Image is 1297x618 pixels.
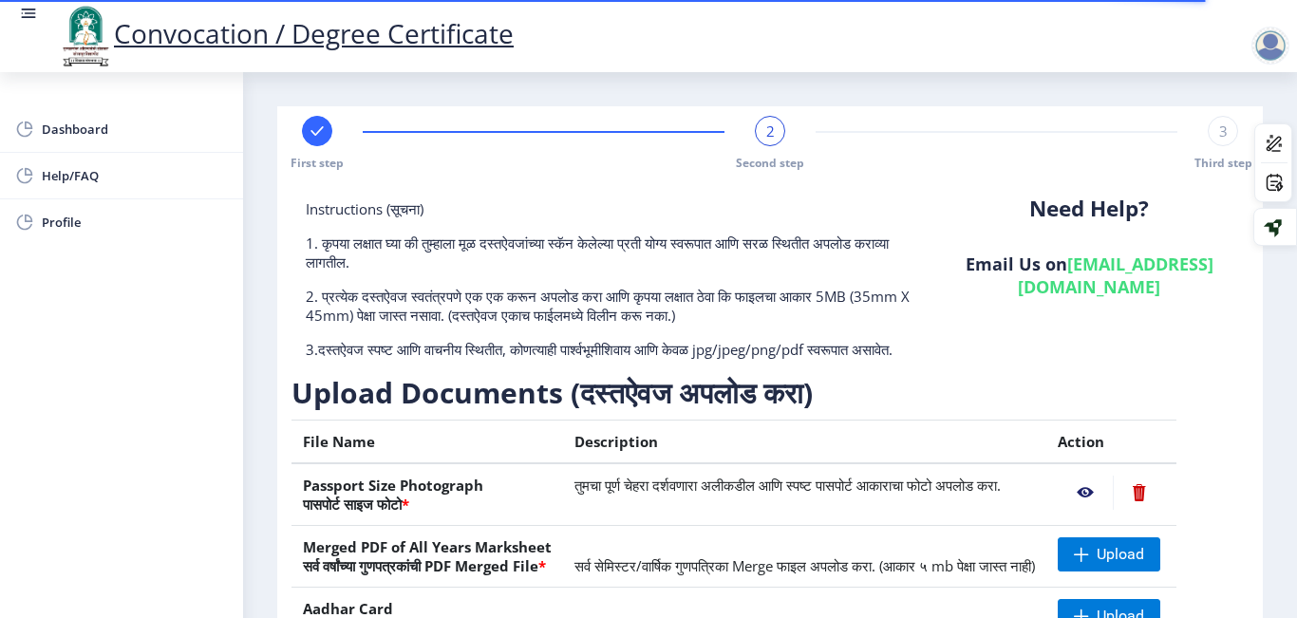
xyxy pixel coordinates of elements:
span: Upload [1097,545,1144,564]
th: Passport Size Photograph पासपोर्ट साइज फोटो [291,463,563,526]
th: Merged PDF of All Years Marksheet सर्व वर्षांच्या गुणपत्रकांची PDF Merged File [291,526,563,588]
a: [EMAIL_ADDRESS][DOMAIN_NAME] [1018,253,1213,298]
th: Description [563,421,1046,464]
p: 3.दस्तऐवज स्पष्ट आणि वाचनीय स्थितीत, कोणत्याही पार्श्वभूमीशिवाय आणि केवळ jpg/jpeg/png/pdf स्वरूपा... [306,340,915,359]
span: सर्व सेमिस्टर/वार्षिक गुणपत्रिका Merge फाइल अपलोड करा. (आकार ५ mb पेक्षा जास्त नाही) [574,556,1035,575]
span: Dashboard [42,118,228,140]
th: Action [1046,421,1176,464]
nb-action: View File [1058,476,1113,510]
span: Second step [736,155,804,171]
b: Need Help? [1029,194,1149,223]
h3: Upload Documents (दस्तऐवज अपलोड करा) [291,374,1222,412]
th: File Name [291,421,563,464]
a: Convocation / Degree Certificate [57,15,514,51]
span: Instructions (सूचना) [306,199,423,218]
p: 1. कृपया लक्षात घ्या की तुम्हाला मूळ दस्तऐवजांच्या स्कॅन केलेल्या प्रती योग्य स्वरूपात आणि सरळ स्... [306,234,915,272]
p: 2. प्रत्येक दस्तऐवज स्वतंत्रपणे एक एक करून अपलोड करा आणि कृपया लक्षात ठेवा कि फाइलचा आकार 5MB (35... [306,287,915,325]
td: तुमचा पूर्ण चेहरा दर्शवणारा अलीकडील आणि स्पष्ट पासपोर्ट आकाराचा फोटो अपलोड करा. [563,463,1046,526]
img: logo [57,4,114,68]
span: Profile [42,211,228,234]
nb-action: Delete File [1113,476,1165,510]
span: Help/FAQ [42,164,228,187]
span: 3 [1219,122,1228,140]
h6: Email Us on [944,253,1234,298]
span: 2 [766,122,775,140]
span: Third step [1194,155,1252,171]
span: First step [291,155,344,171]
